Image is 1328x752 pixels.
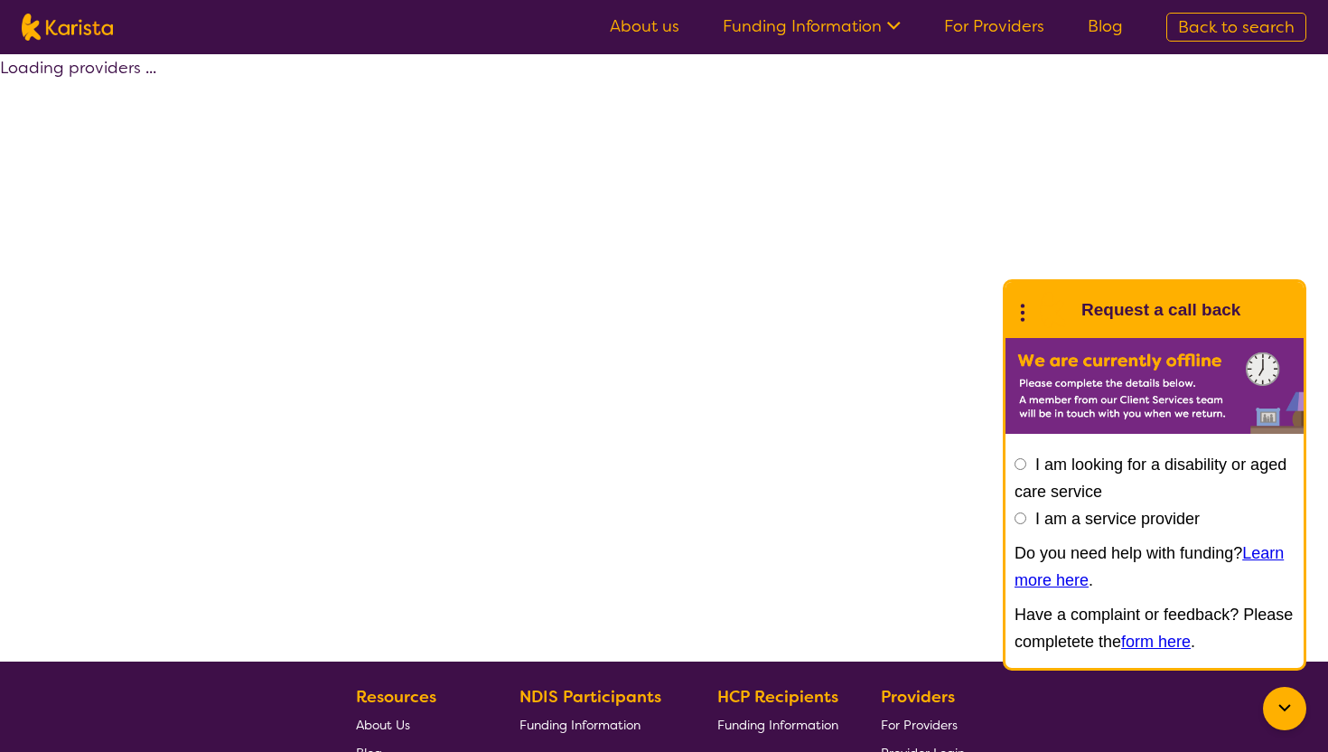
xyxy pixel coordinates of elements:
a: For Providers [944,15,1044,37]
p: Do you need help with funding? . [1015,540,1295,594]
b: HCP Recipients [717,686,838,708]
span: Funding Information [717,717,838,733]
a: Funding Information [717,710,838,738]
p: Have a complaint or feedback? Please completete the . [1015,601,1295,655]
span: For Providers [881,717,958,733]
a: Funding Information [723,15,901,37]
label: I am looking for a disability or aged care service [1015,456,1286,501]
img: Karista logo [22,14,113,41]
label: I am a service provider [1035,510,1200,528]
a: form here [1121,633,1191,651]
h1: Request a call back [1081,296,1240,324]
a: About Us [356,710,477,738]
span: Funding Information [519,717,641,733]
a: Back to search [1166,13,1306,42]
img: Karista offline chat form to request call back [1005,338,1304,434]
a: Blog [1088,15,1123,37]
span: About Us [356,717,410,733]
b: Resources [356,686,436,708]
img: Karista [1034,292,1071,328]
a: About us [610,15,679,37]
b: NDIS Participants [519,686,661,708]
a: For Providers [881,710,965,738]
a: Funding Information [519,710,675,738]
b: Providers [881,686,955,708]
span: Back to search [1178,16,1295,38]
